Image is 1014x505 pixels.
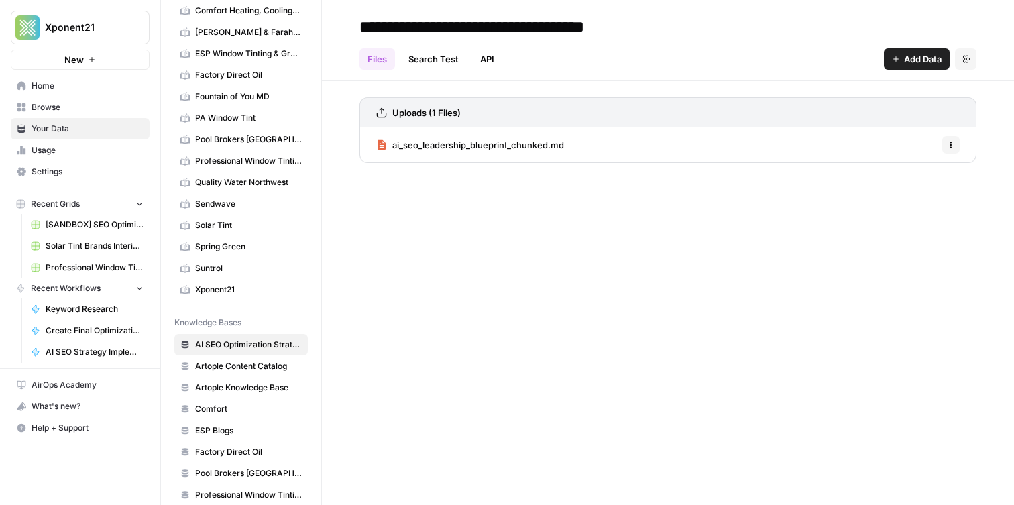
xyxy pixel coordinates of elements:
button: What's new? [11,396,150,417]
a: AI SEO Strategy Implementation [25,341,150,363]
a: Suntrol [174,258,308,279]
a: ESP Window Tinting & Graphics [174,43,308,64]
img: Xponent21 Logo [15,15,40,40]
a: PA Window Tint [174,107,308,129]
h3: Uploads (1 Files) [392,106,461,119]
span: Professional Window Tinting [195,155,302,167]
a: Solar Tint [174,215,308,236]
span: Xponent21 [195,284,302,296]
span: Browse [32,101,144,113]
a: Fountain of You MD [174,86,308,107]
span: Comfort [195,403,302,415]
span: Factory Direct Oil [195,69,302,81]
span: Suntrol [195,262,302,274]
a: Browse [11,97,150,118]
span: Sendwave [195,198,302,210]
button: Recent Workflows [11,278,150,298]
a: Professional Window Tinting [174,150,308,172]
a: API [472,48,502,70]
button: Recent Grids [11,194,150,214]
a: Settings [11,161,150,182]
a: Home [11,75,150,97]
a: Uploads (1 Files) [376,98,461,127]
a: Factory Direct Oil [174,441,308,463]
span: Home [32,80,144,92]
span: Xponent21 [45,21,126,34]
span: Pool Brokers [GEOGRAPHIC_DATA] [195,133,302,146]
a: Quality Water Northwest [174,172,308,193]
a: Solar Tint Brands Interior Page Content [25,235,150,257]
button: New [11,50,150,70]
span: Factory Direct Oil [195,446,302,458]
span: Create Final Optimizations Roadmap [46,325,144,337]
a: Pool Brokers [GEOGRAPHIC_DATA] [174,463,308,484]
a: Artople Knowledge Base [174,377,308,398]
a: Create Final Optimizations Roadmap [25,320,150,341]
span: Your Data [32,123,144,135]
a: Professional Window Tinting [25,257,150,278]
span: Solar Tint [195,219,302,231]
span: Fountain of You MD [195,91,302,103]
span: [PERSON_NAME] & Farah Eye & Laser Center [195,26,302,38]
span: Professional Window Tinting [46,262,144,274]
span: ai_seo_leadership_blueprint_chunked.md [392,138,564,152]
span: [SANDBOX] SEO Optimizations [46,219,144,231]
span: Solar Tint Brands Interior Page Content [46,240,144,252]
a: Files [359,48,395,70]
span: Add Data [904,52,942,66]
span: ESP Blogs [195,425,302,437]
span: AI SEO Optimization Strategy Playbook [195,339,302,351]
a: Sendwave [174,193,308,215]
span: ESP Window Tinting & Graphics [195,48,302,60]
a: Xponent21 [174,279,308,300]
span: Keyword Research [46,303,144,315]
span: Artople Knowledge Base [195,382,302,394]
span: AirOps Academy [32,379,144,391]
span: Quality Water Northwest [195,176,302,188]
a: [SANDBOX] SEO Optimizations [25,214,150,235]
a: Your Data [11,118,150,139]
span: Spring Green [195,241,302,253]
span: Knowledge Bases [174,317,241,329]
a: Pool Brokers [GEOGRAPHIC_DATA] [174,129,308,150]
span: Pool Brokers [GEOGRAPHIC_DATA] [195,467,302,480]
a: ai_seo_leadership_blueprint_chunked.md [376,127,564,162]
a: ESP Blogs [174,420,308,441]
a: AirOps Academy [11,374,150,396]
span: Comfort Heating, Cooling, Electrical & Plumbing [195,5,302,17]
a: AI SEO Optimization Strategy Playbook [174,334,308,355]
span: Settings [32,166,144,178]
span: Professional Window Tinting Content Catalog [195,489,302,501]
a: Factory Direct Oil [174,64,308,86]
span: AI SEO Strategy Implementation [46,346,144,358]
a: Comfort [174,398,308,420]
button: Workspace: Xponent21 [11,11,150,44]
a: Keyword Research [25,298,150,320]
span: New [64,53,84,66]
a: Spring Green [174,236,308,258]
span: Recent Grids [31,198,80,210]
a: Artople Content Catalog [174,355,308,377]
a: Search Test [400,48,467,70]
span: Recent Workflows [31,282,101,294]
button: Help + Support [11,417,150,439]
a: [PERSON_NAME] & Farah Eye & Laser Center [174,21,308,43]
span: Usage [32,144,144,156]
span: PA Window Tint [195,112,302,124]
span: Artople Content Catalog [195,360,302,372]
a: Usage [11,139,150,161]
div: What's new? [11,396,149,416]
button: Add Data [884,48,950,70]
span: Help + Support [32,422,144,434]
